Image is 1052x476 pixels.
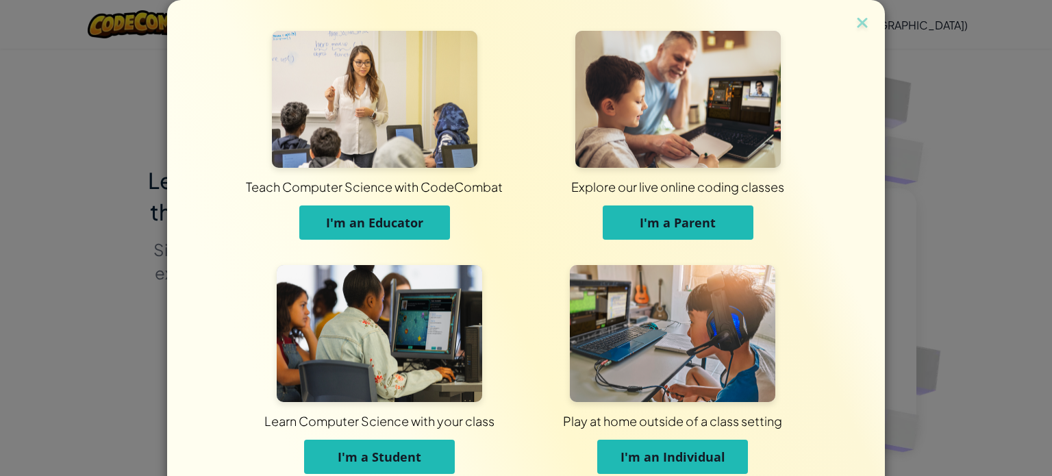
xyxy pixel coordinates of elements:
span: I'm an Individual [621,449,725,465]
button: I'm a Student [304,440,455,474]
span: I'm a Parent [640,214,716,231]
img: For Educators [272,31,477,168]
div: Play at home outside of a class setting [336,412,1010,429]
button: I'm an Individual [597,440,748,474]
button: I'm an Educator [299,205,450,240]
button: I'm a Parent [603,205,753,240]
img: For Parents [575,31,781,168]
img: close icon [853,14,871,34]
div: Explore our live online coding classes [325,178,1030,195]
img: For Students [277,265,482,402]
img: For Individuals [570,265,775,402]
span: I'm a Student [338,449,421,465]
span: I'm an Educator [326,214,423,231]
